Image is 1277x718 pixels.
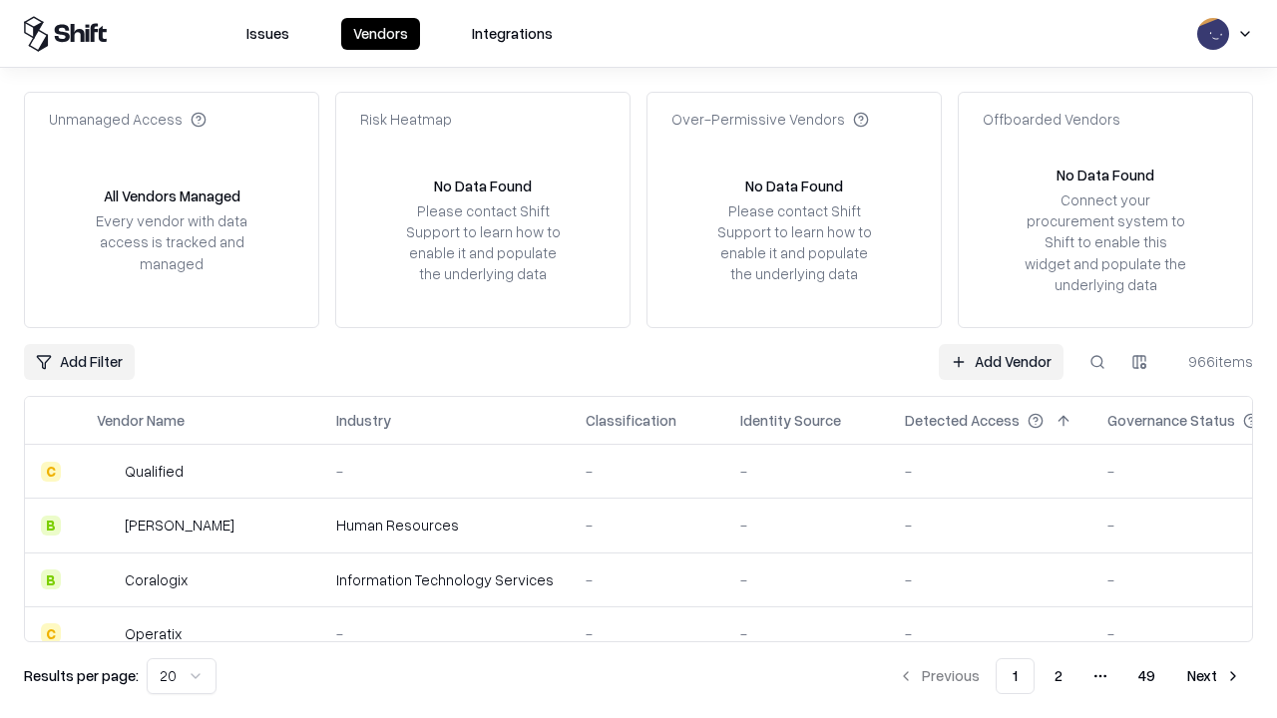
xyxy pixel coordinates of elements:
div: Information Technology Services [336,569,554,590]
button: Vendors [341,18,420,50]
button: 2 [1039,658,1078,694]
button: Integrations [460,18,565,50]
div: - [336,623,554,644]
div: Governance Status [1107,410,1235,431]
div: [PERSON_NAME] [125,515,234,536]
button: Next [1175,658,1253,694]
div: - [740,461,873,482]
div: - [740,569,873,590]
div: Please contact Shift Support to learn how to enable it and populate the underlying data [711,200,877,285]
div: No Data Found [745,176,843,196]
div: No Data Found [1057,165,1154,185]
div: C [41,623,61,643]
img: Qualified [97,462,117,482]
div: - [905,515,1075,536]
nav: pagination [886,658,1253,694]
div: Classification [586,410,676,431]
div: Every vendor with data access is tracked and managed [89,210,254,273]
div: - [336,461,554,482]
div: Unmanaged Access [49,109,207,130]
div: Risk Heatmap [360,109,452,130]
div: Vendor Name [97,410,185,431]
div: Human Resources [336,515,554,536]
button: Add Filter [24,344,135,380]
img: Deel [97,516,117,536]
div: - [740,515,873,536]
div: - [586,515,708,536]
div: No Data Found [434,176,532,196]
div: - [905,461,1075,482]
div: Please contact Shift Support to learn how to enable it and populate the underlying data [400,200,566,285]
div: B [41,569,61,589]
div: Offboarded Vendors [983,109,1120,130]
div: - [740,623,873,644]
div: Identity Source [740,410,841,431]
button: 1 [996,658,1035,694]
div: C [41,462,61,482]
button: 49 [1122,658,1171,694]
div: Connect your procurement system to Shift to enable this widget and populate the underlying data [1023,189,1188,295]
div: - [586,569,708,590]
a: Add Vendor [939,344,1064,380]
img: Coralogix [97,569,117,589]
p: Results per page: [24,665,139,686]
button: Issues [234,18,301,50]
div: - [586,623,708,644]
div: - [905,569,1075,590]
div: Operatix [125,623,182,644]
div: - [905,623,1075,644]
div: All Vendors Managed [104,185,240,206]
div: Qualified [125,461,184,482]
div: B [41,516,61,536]
div: Detected Access [905,410,1020,431]
div: Industry [336,410,391,431]
div: Over-Permissive Vendors [671,109,869,130]
div: Coralogix [125,569,188,590]
div: - [586,461,708,482]
div: 966 items [1173,351,1253,372]
img: Operatix [97,623,117,643]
